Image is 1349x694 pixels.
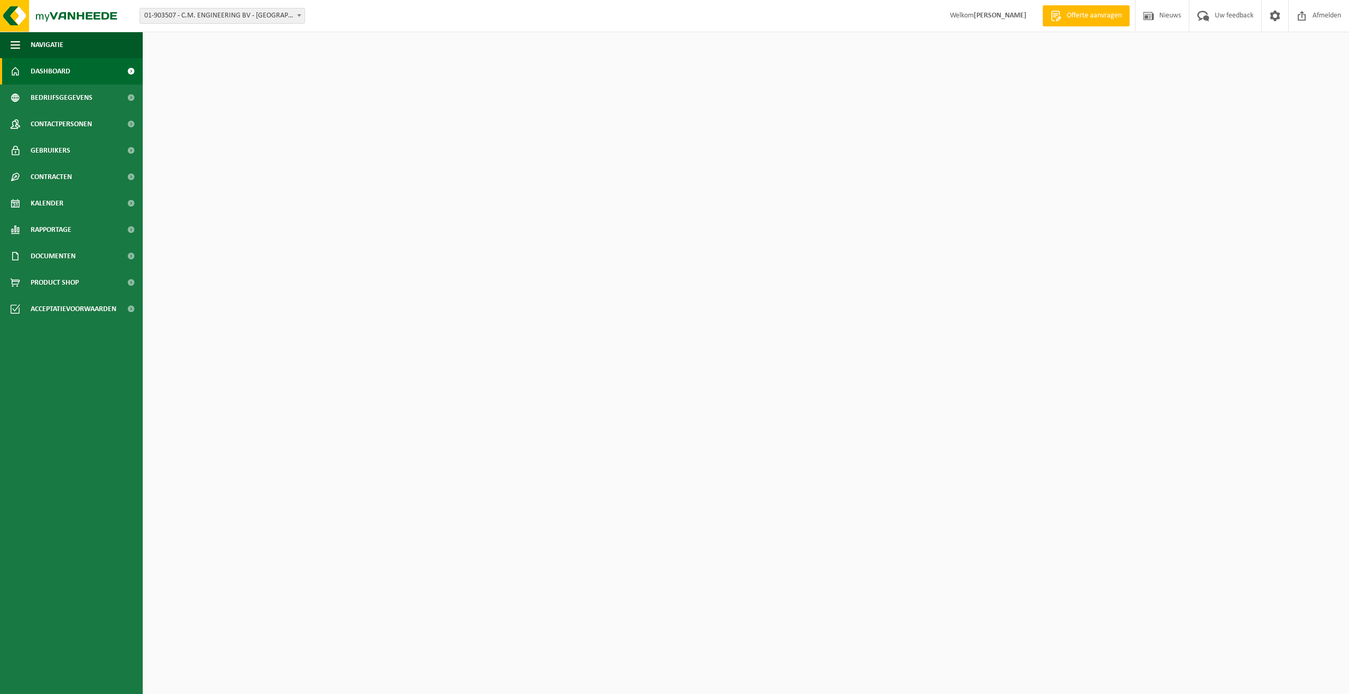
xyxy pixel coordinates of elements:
[140,8,305,24] span: 01-903507 - C.M. ENGINEERING BV - WIELSBEKE
[31,296,116,322] span: Acceptatievoorwaarden
[31,58,70,85] span: Dashboard
[31,243,76,269] span: Documenten
[1064,11,1124,21] span: Offerte aanvragen
[974,12,1027,20] strong: [PERSON_NAME]
[31,164,72,190] span: Contracten
[31,111,92,137] span: Contactpersonen
[31,32,63,58] span: Navigatie
[31,269,79,296] span: Product Shop
[31,190,63,217] span: Kalender
[1042,5,1130,26] a: Offerte aanvragen
[31,85,93,111] span: Bedrijfsgegevens
[31,137,70,164] span: Gebruikers
[31,217,71,243] span: Rapportage
[140,8,304,23] span: 01-903507 - C.M. ENGINEERING BV - WIELSBEKE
